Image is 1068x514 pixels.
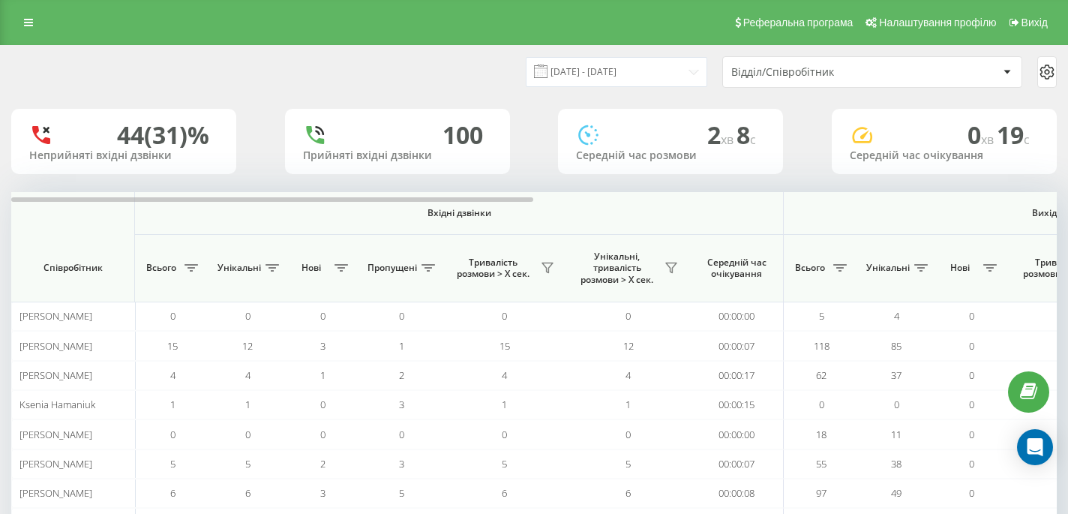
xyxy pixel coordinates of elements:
span: 5 [245,457,250,470]
span: 18 [816,428,826,441]
span: Унікальні [866,262,910,274]
td: 00:00:15 [690,390,784,419]
span: 3 [320,486,325,500]
span: 49 [891,486,901,500]
span: хв [721,131,736,148]
span: 0 [245,309,250,323]
span: Реферальна програма [743,17,853,29]
div: Open Intercom Messenger [1017,429,1053,465]
span: 0 [969,309,974,323]
span: Ksenia Hamaniuk [19,398,95,411]
span: 5 [502,457,507,470]
span: 85 [891,339,901,353]
span: 4 [625,368,631,382]
span: 4 [170,368,175,382]
span: 8 [736,119,756,151]
span: 3 [399,457,404,470]
span: 1 [625,398,631,411]
span: 12 [242,339,253,353]
span: 0 [969,339,974,353]
span: 3 [399,398,404,411]
span: 118 [814,339,829,353]
span: Співробітник [24,262,121,274]
span: Нові [941,262,979,274]
span: Нові [292,262,330,274]
div: Відділ/Співробітник [731,66,910,79]
span: Вхідні дзвінки [174,207,744,219]
div: Середній час очікування [850,149,1039,162]
span: 4 [894,309,899,323]
span: 2 [707,119,736,151]
span: 0 [245,428,250,441]
div: 100 [442,121,483,149]
span: 5 [625,457,631,470]
span: [PERSON_NAME] [19,457,92,470]
span: 4 [502,368,507,382]
span: 0 [969,457,974,470]
span: 5 [170,457,175,470]
span: 5 [819,309,824,323]
span: 11 [891,428,901,441]
span: 0 [399,428,404,441]
span: 6 [170,486,175,500]
span: 0 [969,368,974,382]
span: 0 [969,486,974,500]
span: 0 [502,309,507,323]
span: Середній час очікування [701,257,772,280]
span: Вихід [1021,17,1048,29]
span: Всього [142,262,180,274]
span: 2 [320,457,325,470]
span: 2 [399,368,404,382]
span: 1 [399,339,404,353]
span: 0 [170,309,175,323]
span: 0 [320,428,325,441]
span: 0 [969,398,974,411]
span: c [750,131,756,148]
span: 1 [320,368,325,382]
td: 00:00:08 [690,479,784,508]
td: 00:00:00 [690,302,784,331]
span: 0 [819,398,824,411]
span: Налаштування профілю [879,17,996,29]
div: Прийняті вхідні дзвінки [303,149,492,162]
span: 0 [170,428,175,441]
span: [PERSON_NAME] [19,368,92,382]
span: 6 [502,486,507,500]
span: Всього [791,262,829,274]
span: 5 [399,486,404,500]
span: 6 [625,486,631,500]
td: 00:00:07 [690,449,784,479]
span: 0 [625,309,631,323]
span: 1 [245,398,250,411]
span: 0 [320,398,325,411]
span: 15 [499,339,510,353]
span: 0 [894,398,899,411]
span: 0 [967,119,997,151]
span: Унікальні [217,262,261,274]
span: Пропущені [367,262,417,274]
span: 97 [816,486,826,500]
td: 00:00:17 [690,361,784,390]
span: 0 [625,428,631,441]
span: [PERSON_NAME] [19,309,92,323]
td: 00:00:00 [690,419,784,449]
span: [PERSON_NAME] [19,428,92,441]
div: Неприйняті вхідні дзвінки [29,149,218,162]
span: 0 [399,309,404,323]
span: Унікальні, тривалість розмови > Х сек. [574,251,660,286]
span: 62 [816,368,826,382]
span: 37 [891,368,901,382]
span: 12 [623,339,634,353]
span: 0 [320,309,325,323]
span: [PERSON_NAME] [19,339,92,353]
span: 55 [816,457,826,470]
span: 38 [891,457,901,470]
div: 44 (31)% [117,121,209,149]
div: Середній час розмови [576,149,765,162]
span: 15 [167,339,178,353]
span: хв [981,131,997,148]
td: 00:00:07 [690,331,784,360]
span: [PERSON_NAME] [19,486,92,500]
span: 4 [245,368,250,382]
span: 1 [502,398,507,411]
